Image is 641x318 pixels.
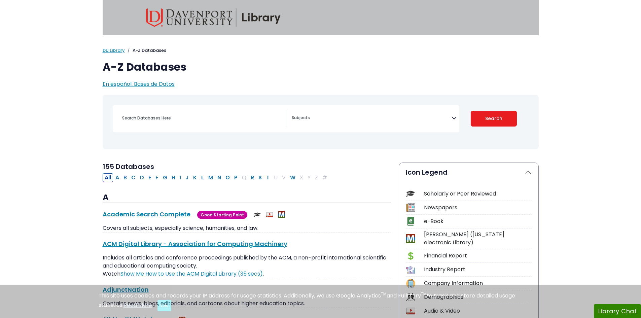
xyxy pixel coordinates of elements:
[264,173,272,182] button: Filter Results T
[424,190,532,198] div: Scholarly or Peer Reviewed
[113,173,121,182] button: Filter Results A
[256,173,264,182] button: Filter Results S
[266,211,273,218] img: Audio & Video
[103,254,391,278] p: Includes all articles and conference proceedings published by the ACM, a non-profit international...
[103,210,190,218] a: Academic Search Complete
[249,173,256,182] button: Filter Results R
[406,217,415,226] img: Icon e-Book
[99,292,543,311] div: This site uses cookies and records your IP address for usage statistics. Additionally, we use Goo...
[292,116,452,121] textarea: Search
[103,193,391,203] h3: A
[288,173,297,182] button: Filter Results W
[103,47,125,54] a: DU Library
[103,80,175,88] a: En español: Bases de Datos
[421,291,427,297] sup: TM
[381,291,387,297] sup: TM
[153,173,161,182] button: Filter Results F
[424,266,532,274] div: Industry Report
[399,163,538,182] button: Icon Legend
[146,8,281,27] img: Davenport University Library
[146,173,153,182] button: Filter Results E
[223,173,232,182] button: Filter Results O
[103,95,539,149] nav: Search filters
[406,251,415,260] img: Icon Financial Report
[215,173,223,182] button: Filter Results N
[406,234,415,243] img: Icon MeL (Michigan electronic Library)
[103,224,391,232] p: Covers all subjects, especially science, humanities, and law.
[103,173,330,181] div: Alpha-list to filter by first letter of database name
[103,240,287,248] a: ACM Digital Library - Association for Computing Machinery
[183,173,191,182] button: Filter Results J
[103,173,113,182] button: All
[103,47,539,54] nav: breadcrumb
[170,173,177,182] button: Filter Results H
[199,173,206,182] button: Filter Results L
[157,300,171,311] button: Close
[103,61,539,73] h1: A-Z Databases
[125,47,166,54] li: A-Z Databases
[424,231,532,247] div: [PERSON_NAME] ([US_STATE] electronic Library)
[121,173,129,182] button: Filter Results B
[471,111,517,127] button: Submit for Search Results
[197,211,247,219] span: Good Starting Point
[424,217,532,225] div: e-Book
[424,204,532,212] div: Newspapers
[103,162,154,171] span: 155 Databases
[118,113,286,123] input: Search database by title or keyword
[406,279,415,288] img: Icon Company Information
[594,304,641,318] button: Library Chat
[406,203,415,212] img: Icon Newspapers
[278,211,285,218] img: MeL (Michigan electronic Library)
[424,279,532,287] div: Company Information
[191,173,199,182] button: Filter Results K
[138,173,146,182] button: Filter Results D
[206,173,215,182] button: Filter Results M
[161,173,169,182] button: Filter Results G
[178,173,183,182] button: Filter Results I
[232,173,240,182] button: Filter Results P
[123,301,152,309] a: Read More
[406,265,415,274] img: Icon Industry Report
[120,270,263,278] a: Link opens in new window
[406,189,415,198] img: Icon Scholarly or Peer Reviewed
[129,173,138,182] button: Filter Results C
[254,211,261,218] img: Scholarly or Peer Reviewed
[424,252,532,260] div: Financial Report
